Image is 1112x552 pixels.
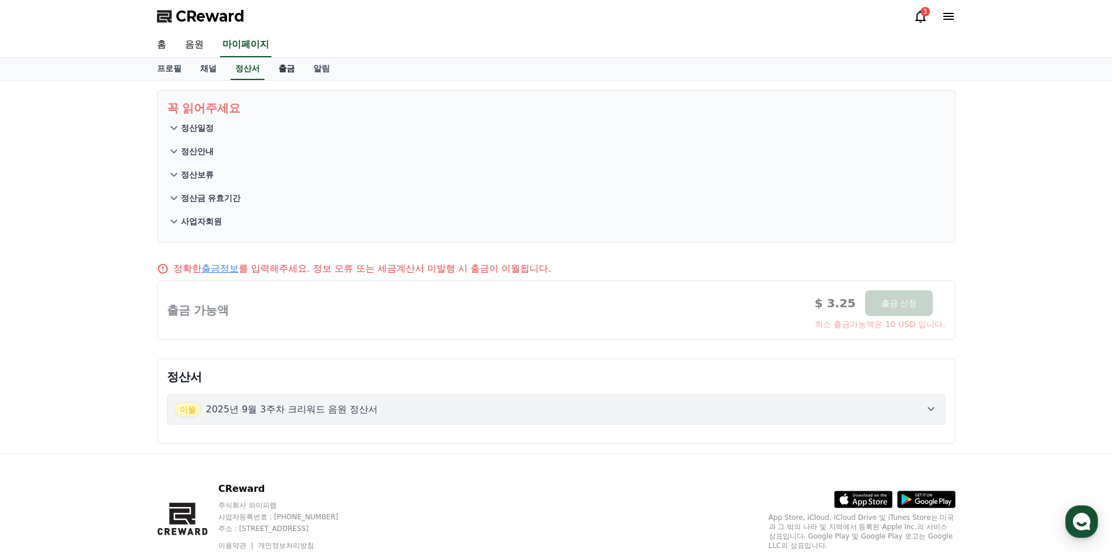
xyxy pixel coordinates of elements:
span: 홈 [37,388,44,397]
button: 정산일정 [167,116,946,140]
p: 정산서 [167,369,946,385]
p: 정산일정 [181,122,214,134]
a: 출금 [269,58,304,80]
span: 설정 [180,388,194,397]
p: 사업자등록번호 : [PHONE_NUMBER] [218,512,361,522]
button: 정산안내 [167,140,946,163]
p: 정확한 를 입력해주세요. 정보 오류 또는 세금계산서 미발행 시 출금이 이월됩니다. [173,262,552,276]
span: CReward [176,7,245,26]
p: 주소 : [STREET_ADDRESS] [218,524,361,533]
a: 이용약관 [218,541,255,550]
button: 사업자회원 [167,210,946,233]
a: 대화 [77,370,151,400]
a: 홈 [4,370,77,400]
a: CReward [157,7,245,26]
p: 정산보류 [181,169,214,180]
button: 이월 2025년 9월 3주차 크리워드 음원 정산서 [167,394,946,425]
a: 3 [914,9,928,23]
p: 주식회사 와이피랩 [218,501,361,510]
a: 알림 [304,58,339,80]
a: 정산서 [231,58,264,80]
div: 3 [921,7,930,16]
button: 정산금 유효기간 [167,186,946,210]
a: 개인정보처리방침 [258,541,314,550]
p: App Store, iCloud, iCloud Drive 및 iTunes Store는 미국과 그 밖의 나라 및 지역에서 등록된 Apple Inc.의 서비스 상표입니다. Goo... [769,513,956,550]
a: 채널 [191,58,226,80]
a: 설정 [151,370,224,400]
a: 출금정보 [201,263,239,274]
button: 정산보류 [167,163,946,186]
span: 대화 [107,388,121,398]
p: 2025년 9월 3주차 크리워드 음원 정산서 [206,402,378,416]
p: 정산안내 [181,145,214,157]
p: 정산금 유효기간 [181,192,241,204]
span: 이월 [175,402,201,417]
p: 꼭 읽어주세요 [167,100,946,116]
a: 홈 [148,33,176,57]
p: 사업자회원 [181,216,222,227]
a: 마이페이지 [220,33,271,57]
a: 음원 [176,33,213,57]
p: CReward [218,482,361,496]
a: 프로필 [148,58,191,80]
